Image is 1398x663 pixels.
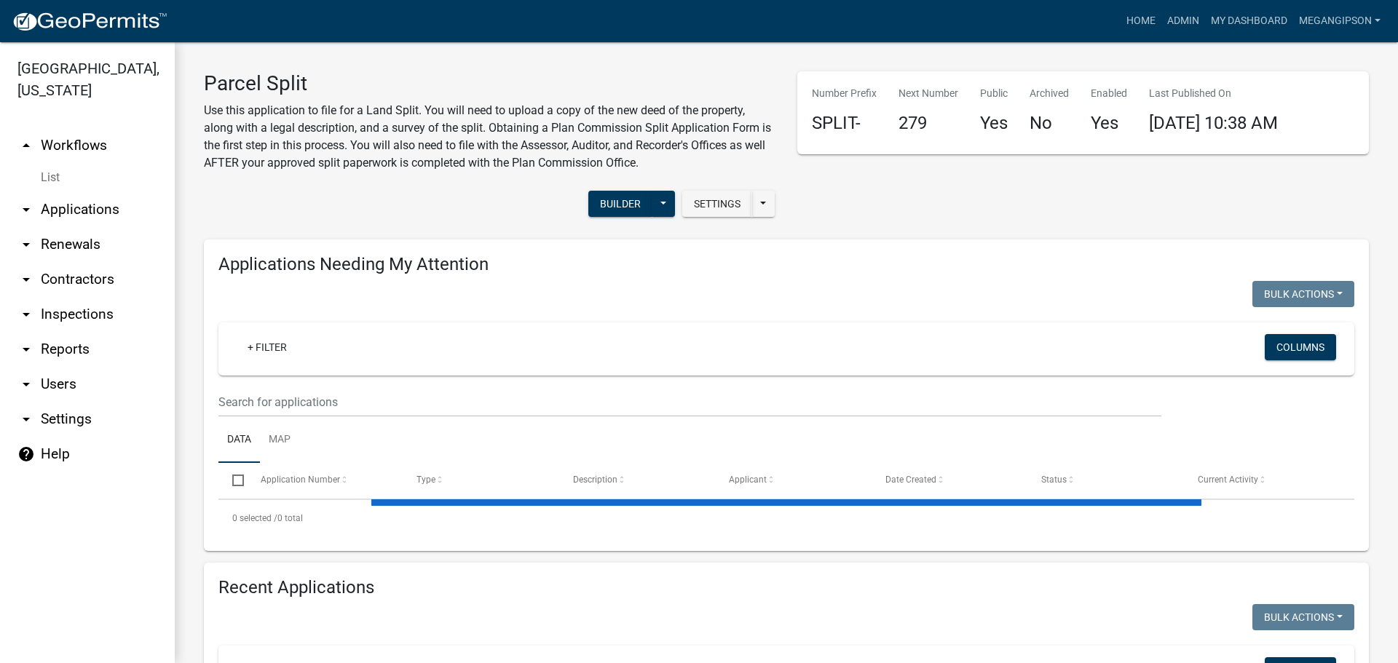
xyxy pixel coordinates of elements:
span: Date Created [885,475,936,485]
span: [DATE] 10:38 AM [1149,113,1278,133]
button: Settings [682,191,752,217]
h4: Applications Needing My Attention [218,254,1354,275]
span: Applicant [729,475,767,485]
span: Current Activity [1198,475,1258,485]
a: Map [260,417,299,464]
span: Status [1041,475,1067,485]
a: + Filter [236,334,299,360]
button: Bulk Actions [1252,281,1354,307]
p: Next Number [899,86,958,101]
p: Use this application to file for a Land Split. You will need to upload a copy of the new deed of ... [204,102,775,172]
datatable-header-cell: Applicant [715,463,872,498]
datatable-header-cell: Application Number [246,463,403,498]
p: Archived [1030,86,1069,101]
p: Last Published On [1149,86,1278,101]
input: Search for applications [218,387,1161,417]
span: Type [416,475,435,485]
p: Public [980,86,1008,101]
i: arrow_drop_down [17,271,35,288]
h4: SPLIT- [812,113,877,134]
button: Columns [1265,334,1336,360]
i: arrow_drop_down [17,341,35,358]
a: Data [218,417,260,464]
h3: Parcel Split [204,71,775,96]
i: arrow_drop_down [17,306,35,323]
p: Number Prefix [812,86,877,101]
span: Application Number [261,475,340,485]
datatable-header-cell: Select [218,463,246,498]
i: help [17,445,35,463]
span: 0 selected / [232,513,277,523]
datatable-header-cell: Description [558,463,715,498]
datatable-header-cell: Date Created [871,463,1027,498]
a: My Dashboard [1205,7,1293,35]
h4: Yes [1091,113,1127,134]
button: Bulk Actions [1252,604,1354,630]
span: Description [573,475,617,485]
i: arrow_drop_up [17,137,35,154]
a: Home [1121,7,1161,35]
div: 0 total [218,500,1354,536]
i: arrow_drop_down [17,201,35,218]
p: Enabled [1091,86,1127,101]
a: megangipson [1293,7,1386,35]
h4: No [1030,113,1069,134]
h4: Recent Applications [218,577,1354,598]
datatable-header-cell: Status [1027,463,1184,498]
i: arrow_drop_down [17,236,35,253]
a: Admin [1161,7,1205,35]
i: arrow_drop_down [17,376,35,393]
h4: 279 [899,113,958,134]
h4: Yes [980,113,1008,134]
i: arrow_drop_down [17,410,35,428]
button: Builder [588,191,652,217]
datatable-header-cell: Type [403,463,559,498]
datatable-header-cell: Current Activity [1183,463,1340,498]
